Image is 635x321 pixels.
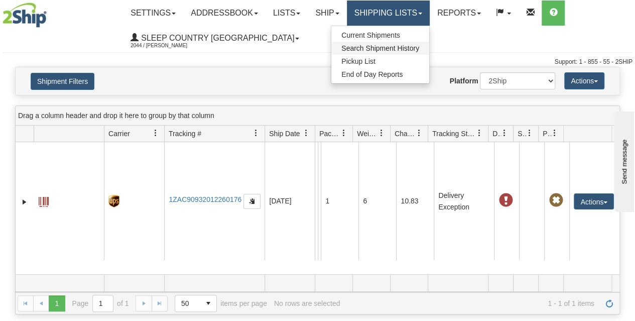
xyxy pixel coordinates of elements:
td: Sleep Country [GEOGRAPHIC_DATA] Shipping Department [GEOGRAPHIC_DATA] [GEOGRAPHIC_DATA][PERSON_NA... [315,142,318,260]
td: 10.83 [396,142,434,260]
a: Ship [308,1,346,26]
span: Packages [319,129,340,139]
td: Delivery Exception [434,142,494,260]
a: Delivery Status filter column settings [496,125,513,142]
a: Tracking Status filter column settings [471,125,488,142]
span: Tracking Status [432,129,476,139]
span: Page sizes drop down [175,295,217,312]
a: 1ZAC90932012260176 [169,195,241,203]
span: Charge [395,129,416,139]
span: Pickup Status [543,129,551,139]
td: Ge Yuxuan Ge Yuxuan CA BC VANCOUVER V6T 1K2 [318,142,321,260]
span: Pickup Not Assigned [549,193,563,207]
button: Copy to clipboard [243,194,261,209]
a: Ship Date filter column settings [298,125,315,142]
span: End of Day Reports [341,70,403,78]
a: Lists [266,1,308,26]
span: items per page [175,295,267,312]
span: Delivery Status [492,129,501,139]
button: Actions [574,193,614,209]
span: Pickup List [341,57,375,65]
label: Platform [450,76,478,86]
a: Packages filter column settings [335,125,352,142]
span: 1 - 1 of 1 items [347,299,594,307]
span: Tracking # [169,129,201,139]
a: Label [39,192,49,208]
span: Shipment Issues [518,129,526,139]
a: Addressbook [183,1,266,26]
td: 1 [321,142,358,260]
span: select [200,295,216,311]
a: Sleep Country [GEOGRAPHIC_DATA] 2044 / [PERSON_NAME] [123,26,307,51]
a: Tracking # filter column settings [247,125,265,142]
a: End of Day Reports [331,68,429,81]
a: Shipment Issues filter column settings [521,125,538,142]
span: 2044 / [PERSON_NAME] [131,41,206,51]
input: Page 1 [93,295,113,311]
span: Page 1 [49,295,65,311]
a: Refresh [601,295,617,311]
a: Search Shipment History [331,42,429,55]
span: Weight [357,129,378,139]
span: Delivery Exception [498,193,513,207]
button: Actions [564,72,604,89]
a: Shipping lists [347,1,430,26]
span: Current Shipments [341,31,400,39]
span: Search Shipment History [341,44,419,52]
span: Carrier [108,129,130,139]
a: Pickup Status filter column settings [546,125,563,142]
div: No rows are selected [274,299,340,307]
img: 8 - UPS [108,195,119,207]
a: Expand [20,197,30,207]
a: Current Shipments [331,29,429,42]
div: Send message [8,9,93,16]
a: Weight filter column settings [373,125,390,142]
span: 50 [181,298,194,308]
a: Reports [430,1,488,26]
div: Support: 1 - 855 - 55 - 2SHIP [3,58,632,66]
td: 6 [358,142,396,260]
td: [DATE] [265,142,315,260]
span: Page of 1 [72,295,129,312]
a: Settings [123,1,183,26]
span: Sleep Country [GEOGRAPHIC_DATA] [139,34,294,42]
span: Ship Date [269,129,300,139]
img: logo2044.jpg [3,3,47,28]
div: grid grouping header [16,106,619,126]
button: Shipment Filters [31,73,94,90]
iframe: chat widget [612,109,634,211]
a: Carrier filter column settings [147,125,164,142]
a: Charge filter column settings [411,125,428,142]
a: Pickup List [331,55,429,68]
